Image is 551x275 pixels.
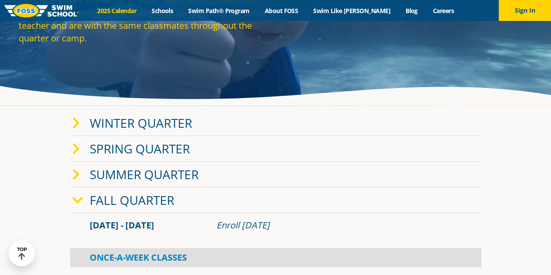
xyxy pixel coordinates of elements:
a: Careers [425,7,461,15]
a: 2025 Calendar [90,7,144,15]
div: Enroll [DATE] [216,219,462,231]
a: Swim Path® Program [181,7,257,15]
a: Fall Quarter [90,192,174,208]
a: Swim Like [PERSON_NAME] [306,7,398,15]
div: Once-A-Week Classes [70,248,481,267]
a: Winter Quarter [90,115,192,131]
a: Blog [398,7,425,15]
a: Spring Quarter [90,140,190,157]
div: TOP [17,247,27,260]
span: [DATE] - [DATE] [90,219,154,231]
img: FOSS Swim School Logo [4,4,79,17]
a: Schools [144,7,181,15]
a: Summer Quarter [90,166,199,183]
a: About FOSS [257,7,306,15]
